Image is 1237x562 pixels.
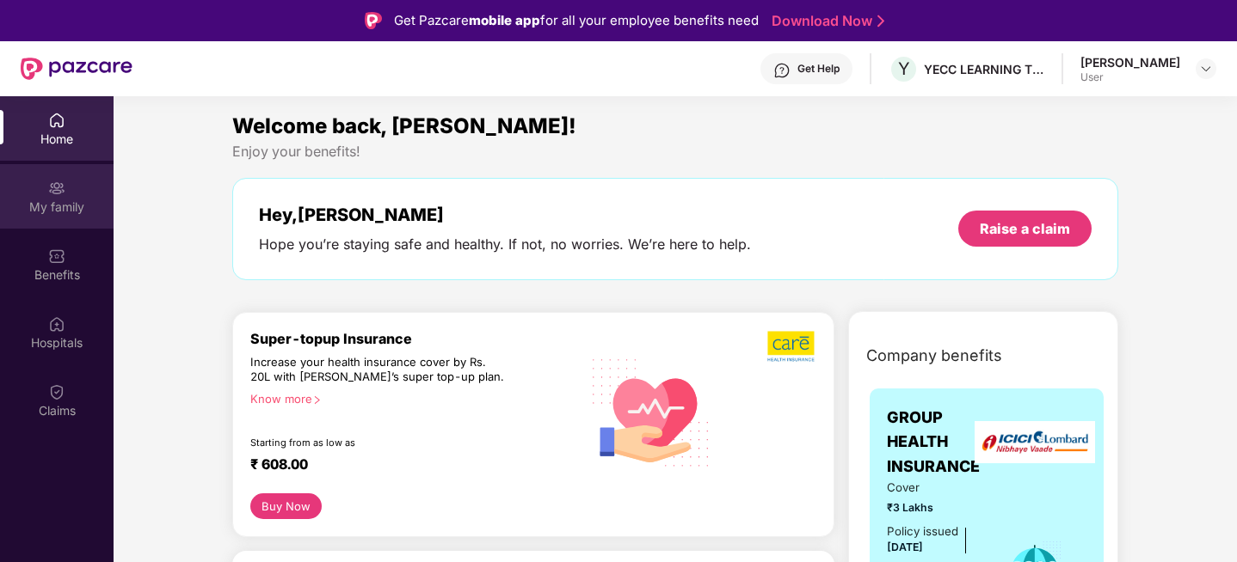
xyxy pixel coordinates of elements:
img: svg+xml;base64,PHN2ZyBpZD0iRHJvcGRvd24tMzJ4MzIiIHhtbG5zPSJodHRwOi8vd3d3LnczLm9yZy8yMDAwL3N2ZyIgd2... [1199,62,1213,76]
img: b5dec4f62d2307b9de63beb79f102df3.png [767,330,816,363]
img: svg+xml;base64,PHN2ZyBpZD0iSG9tZSIgeG1sbnM9Imh0dHA6Ly93d3cudzMub3JnLzIwMDAvc3ZnIiB3aWR0aD0iMjAiIG... [48,112,65,129]
span: Cover [887,479,984,497]
div: Hope you’re staying safe and healthy. If not, no worries. We’re here to help. [259,235,751,254]
a: Download Now [772,12,879,30]
img: svg+xml;base64,PHN2ZyBpZD0iSG9zcGl0YWxzIiB4bWxucz0iaHR0cDovL3d3dy53My5vcmcvMjAwMC9zdmciIHdpZHRoPS... [48,315,65,333]
span: ₹3 Lakhs [887,499,984,516]
div: Increase your health insurance cover by Rs. 20L with [PERSON_NAME]’s super top-up plan. [250,355,507,385]
span: [DATE] [887,541,923,553]
img: svg+xml;base64,PHN2ZyB4bWxucz0iaHR0cDovL3d3dy53My5vcmcvMjAwMC9zdmciIHhtbG5zOnhsaW5rPSJodHRwOi8vd3... [581,339,723,483]
div: [PERSON_NAME] [1080,54,1180,70]
div: Starting from as low as [250,437,508,449]
img: svg+xml;base64,PHN2ZyB3aWR0aD0iMjAiIGhlaWdodD0iMjAiIHZpZXdCb3g9IjAgMCAyMCAyMCIgZmlsbD0ibm9uZSIgeG... [48,180,65,197]
span: Company benefits [866,344,1002,368]
div: Policy issued [887,522,958,541]
span: GROUP HEALTH INSURANCE [887,406,984,479]
img: svg+xml;base64,PHN2ZyBpZD0iSGVscC0zMngzMiIgeG1sbnM9Imh0dHA6Ly93d3cudzMub3JnLzIwMDAvc3ZnIiB3aWR0aD... [773,62,791,79]
img: svg+xml;base64,PHN2ZyBpZD0iQmVuZWZpdHMiIHhtbG5zPSJodHRwOi8vd3d3LnczLm9yZy8yMDAwL3N2ZyIgd2lkdGg9Ij... [48,247,65,265]
img: New Pazcare Logo [21,58,132,80]
button: Buy Now [250,493,322,519]
img: Logo [365,12,382,29]
img: Stroke [877,12,884,30]
div: ₹ 608.00 [250,455,563,476]
div: Get Help [797,62,840,76]
div: Hey, [PERSON_NAME] [259,205,751,225]
div: Enjoy your benefits! [232,143,1119,161]
div: Raise a claim [980,219,1070,238]
img: svg+xml;base64,PHN2ZyBpZD0iQ2xhaW0iIHhtbG5zPSJodHRwOi8vd3d3LnczLm9yZy8yMDAwL3N2ZyIgd2lkdGg9IjIwIi... [48,383,65,400]
div: YECC LEARNING TECHNOLOGIES PRIVATE LIMITED [924,61,1044,77]
div: Get Pazcare for all your employee benefits need [394,10,759,31]
img: insurerLogo [975,421,1095,463]
span: Y [898,58,910,79]
strong: mobile app [469,12,540,28]
div: Know more [250,392,570,404]
div: User [1080,70,1180,84]
span: right [312,395,322,405]
span: Welcome back, [PERSON_NAME]! [232,113,576,138]
div: Super-topup Insurance [250,330,581,347]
